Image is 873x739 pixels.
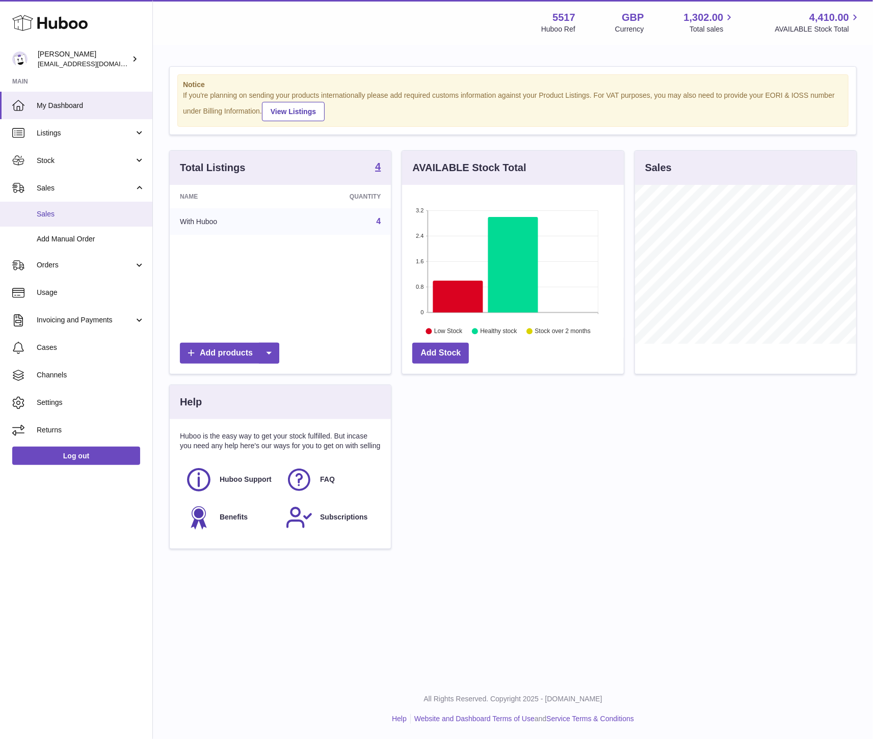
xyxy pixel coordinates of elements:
[180,161,246,175] h3: Total Listings
[180,431,381,451] p: Huboo is the easy way to get your stock fulfilled. But incase you need any help here's our ways f...
[185,504,275,531] a: Benefits
[535,327,591,335] text: Stock over 2 months
[320,475,335,484] span: FAQ
[541,24,575,34] div: Huboo Ref
[615,24,644,34] div: Currency
[320,512,367,522] span: Subscriptions
[285,504,376,531] a: Subscriptions
[416,207,424,213] text: 3.2
[412,343,469,364] a: Add Stock
[37,156,134,166] span: Stock
[37,128,134,138] span: Listings
[38,60,150,68] span: [EMAIL_ADDRESS][DOMAIN_NAME]
[161,694,865,704] p: All Rights Reserved. Copyright 2025 - [DOMAIN_NAME]
[414,715,535,723] a: Website and Dashboard Terms of Use
[684,11,735,34] a: 1,302.00 Total sales
[645,161,672,175] h3: Sales
[622,11,644,24] strong: GBP
[421,309,424,315] text: 0
[220,475,272,484] span: Huboo Support
[286,185,391,208] th: Quantity
[12,51,28,67] img: alessiavanzwolle@hotmail.com
[37,234,145,244] span: Add Manual Order
[285,466,376,494] a: FAQ
[183,91,843,121] div: If you're planning on sending your products internationally please add required customs informati...
[411,714,634,724] li: and
[416,284,424,290] text: 0.8
[37,398,145,407] span: Settings
[37,343,145,352] span: Cases
[37,183,134,193] span: Sales
[170,185,286,208] th: Name
[220,512,248,522] span: Benefits
[376,217,381,226] a: 4
[809,11,849,24] span: 4,410.00
[180,343,279,364] a: Add products
[481,327,518,335] text: Healthy stock
[37,315,134,325] span: Invoicing and Payments
[375,161,381,174] a: 4
[170,208,286,235] td: With Huboo
[12,447,140,465] a: Log out
[37,288,145,297] span: Usage
[183,80,843,90] strong: Notice
[262,102,325,121] a: View Listings
[38,49,129,69] div: [PERSON_NAME]
[684,11,724,24] span: 1,302.00
[416,233,424,239] text: 2.4
[775,11,861,34] a: 4,410.00 AVAILABLE Stock Total
[185,466,275,494] a: Huboo Support
[375,161,381,172] strong: 4
[37,370,145,380] span: Channels
[546,715,634,723] a: Service Terms & Conditions
[552,11,575,24] strong: 5517
[412,161,526,175] h3: AVAILABLE Stock Total
[37,209,145,219] span: Sales
[775,24,861,34] span: AVAILABLE Stock Total
[392,715,407,723] a: Help
[37,425,145,435] span: Returns
[37,101,145,111] span: My Dashboard
[690,24,735,34] span: Total sales
[416,258,424,264] text: 1.6
[180,395,202,409] h3: Help
[37,260,134,270] span: Orders
[434,327,463,335] text: Low Stock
